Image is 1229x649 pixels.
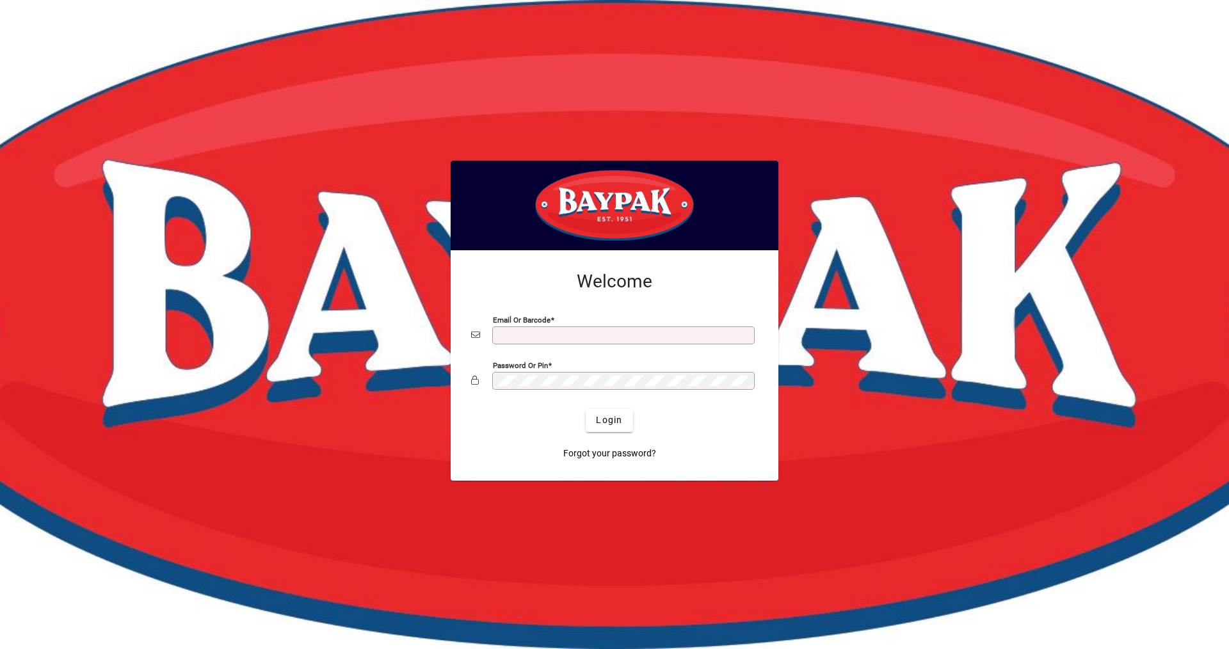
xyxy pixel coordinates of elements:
[596,413,622,427] span: Login
[586,409,632,432] button: Login
[558,442,661,465] a: Forgot your password?
[563,447,656,460] span: Forgot your password?
[471,271,758,292] h2: Welcome
[493,315,550,324] mat-label: Email or Barcode
[493,360,548,369] mat-label: Password or Pin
